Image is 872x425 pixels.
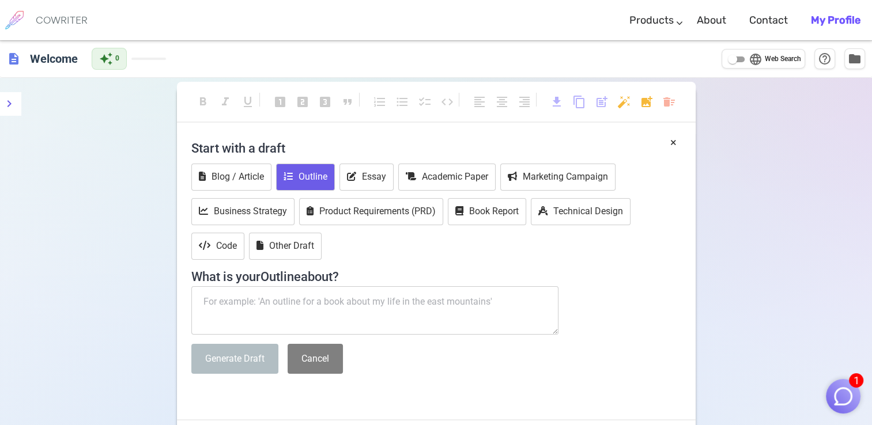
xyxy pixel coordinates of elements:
[7,52,21,66] span: description
[531,198,631,225] button: Technical Design
[811,3,860,37] a: My Profile
[811,14,860,26] b: My Profile
[241,95,255,109] span: format_underlined
[115,53,119,64] span: 0
[765,54,801,65] span: Web Search
[191,164,271,191] button: Blog / Article
[191,344,278,374] button: Generate Draft
[36,15,88,25] h6: COWRITER
[670,134,677,151] button: ×
[844,48,865,69] button: Manage Documents
[191,134,681,162] h4: Start with a draft
[814,48,835,69] button: Help & Shortcuts
[749,3,788,37] a: Contact
[640,95,654,109] span: add_photo_alternate
[288,344,343,374] button: Cancel
[749,52,762,66] span: language
[273,95,287,109] span: looks_one
[339,164,394,191] button: Essay
[341,95,354,109] span: format_quote
[550,95,564,109] span: download
[595,95,609,109] span: post_add
[572,95,586,109] span: content_copy
[191,233,244,260] button: Code
[191,198,295,225] button: Business Strategy
[848,52,862,66] span: folder
[191,263,681,284] h4: What is your Outline about?
[440,95,454,109] span: code
[617,95,631,109] span: auto_fix_high
[196,95,210,109] span: format_bold
[495,95,509,109] span: format_align_center
[99,52,113,66] span: auto_awesome
[276,164,335,191] button: Outline
[849,373,863,388] span: 1
[473,95,486,109] span: format_align_left
[218,95,232,109] span: format_italic
[629,3,674,37] a: Products
[697,3,726,37] a: About
[518,95,531,109] span: format_align_right
[418,95,432,109] span: checklist
[373,95,387,109] span: format_list_numbered
[296,95,309,109] span: looks_two
[500,164,616,191] button: Marketing Campaign
[318,95,332,109] span: looks_3
[395,95,409,109] span: format_list_bulleted
[818,52,832,66] span: help_outline
[299,198,443,225] button: Product Requirements (PRD)
[826,379,860,413] button: 1
[249,233,322,260] button: Other Draft
[25,47,82,70] h6: Click to edit title
[832,385,854,407] img: Close chat
[448,198,526,225] button: Book Report
[398,164,496,191] button: Academic Paper
[662,95,676,109] span: delete_sweep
